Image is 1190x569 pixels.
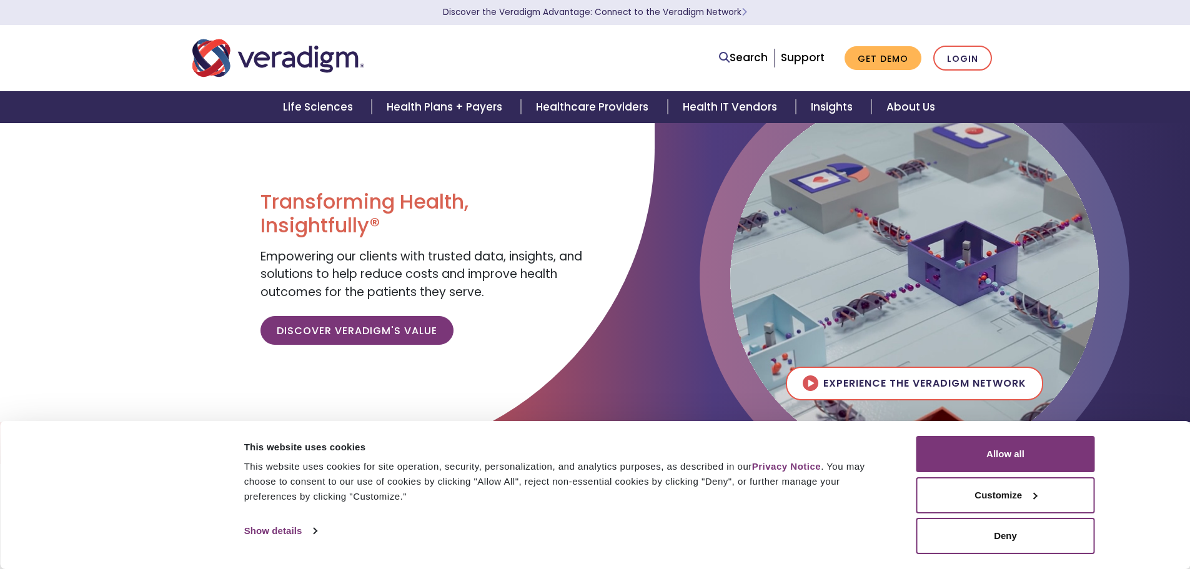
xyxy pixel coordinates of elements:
a: Get Demo [845,46,921,71]
a: Privacy Notice [752,461,821,472]
a: Search [719,49,768,66]
button: Allow all [916,436,1095,472]
a: Login [933,46,992,71]
a: About Us [871,91,950,123]
div: This website uses cookies for site operation, security, personalization, and analytics purposes, ... [244,459,888,504]
span: Empowering our clients with trusted data, insights, and solutions to help reduce costs and improv... [260,248,582,300]
a: Support [781,50,825,65]
div: This website uses cookies [244,440,888,455]
a: Health Plans + Payers [372,91,521,123]
span: Learn More [741,6,747,18]
a: Show details [244,522,317,540]
a: Life Sciences [268,91,372,123]
img: Veradigm logo [192,37,364,79]
button: Customize [916,477,1095,513]
a: Discover the Veradigm Advantage: Connect to the Veradigm NetworkLearn More [443,6,747,18]
h1: Transforming Health, Insightfully® [260,190,585,238]
a: Health IT Vendors [668,91,796,123]
a: Discover Veradigm's Value [260,316,454,345]
a: Insights [796,91,871,123]
a: Healthcare Providers [521,91,667,123]
button: Deny [916,518,1095,554]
